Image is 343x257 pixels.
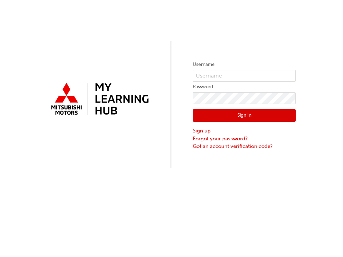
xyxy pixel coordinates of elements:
button: Sign In [193,109,296,122]
a: Forgot your password? [193,135,296,143]
label: Username [193,60,296,69]
label: Password [193,83,296,91]
input: Username [193,70,296,82]
a: Got an account verification code? [193,142,296,150]
img: mmal [47,80,150,119]
a: Sign up [193,127,296,135]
